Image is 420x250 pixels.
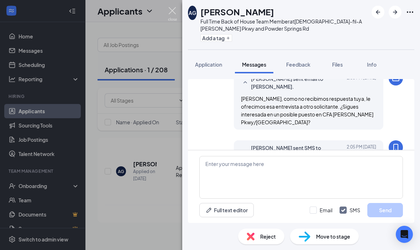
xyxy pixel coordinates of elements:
[205,207,212,214] svg: Pen
[241,78,250,87] svg: SmallChevronUp
[286,61,310,68] span: Feedback
[189,9,196,16] div: AG
[392,143,400,152] svg: MobileSms
[226,36,230,40] svg: Plus
[406,8,414,16] svg: Ellipses
[200,18,368,32] div: Full Time Back of House Team Member at [DEMOGRAPHIC_DATA]-fil-A [PERSON_NAME] Pkwy and Powder Spr...
[367,203,403,217] button: Send
[242,61,266,68] span: Messages
[241,95,373,125] span: [PERSON_NAME], como no recibimos respuesta tuya, le ofrecimos esa entrevista a otro solicitante. ...
[316,233,350,240] span: Move to stage
[347,75,376,90] span: [DATE] 2:05 PM
[367,61,377,68] span: Info
[389,6,401,19] button: ArrowRight
[396,226,413,243] div: Open Intercom Messenger
[200,6,274,18] h1: [PERSON_NAME]
[199,203,254,217] button: Full text editorPen
[241,147,250,156] svg: SmallChevronUp
[251,144,344,160] span: [PERSON_NAME] sent SMS to [PERSON_NAME].
[200,34,232,42] button: PlusAdd a tag
[391,8,399,16] svg: ArrowRight
[372,6,384,19] button: ArrowLeftNew
[374,8,382,16] svg: ArrowLeftNew
[195,61,222,68] span: Application
[260,233,276,240] span: Reject
[251,75,344,90] span: [PERSON_NAME] sent email to [PERSON_NAME].
[347,144,376,160] span: [DATE] 2:05 PM
[332,61,343,68] span: Files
